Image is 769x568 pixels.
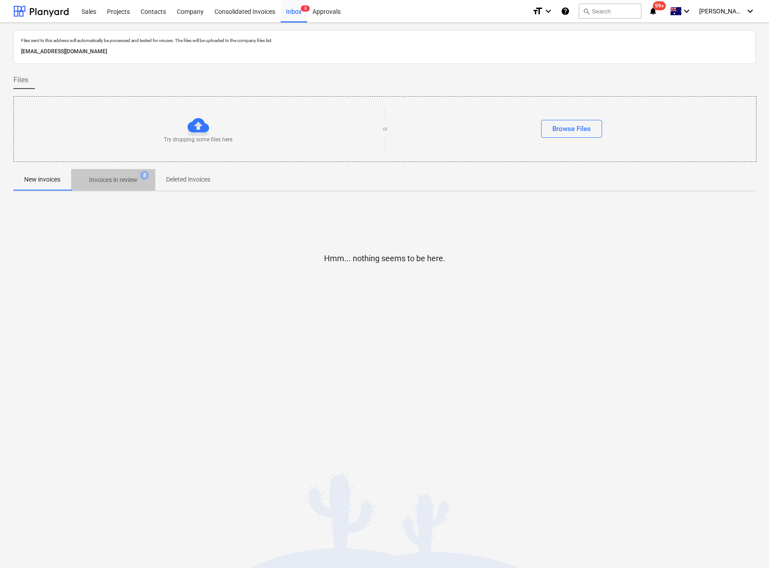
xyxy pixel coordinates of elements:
span: 8 [140,171,149,180]
button: Search [579,4,641,19]
span: [PERSON_NAME] [699,8,744,15]
p: New invoices [24,175,60,184]
div: Try dropping some files hereorBrowse Files [13,96,756,162]
i: keyboard_arrow_down [745,6,756,17]
p: or [383,125,388,133]
p: [EMAIL_ADDRESS][DOMAIN_NAME] [21,47,748,56]
span: 8 [301,5,310,12]
p: Files sent to this address will automatically be processed and tested for viruses. The files will... [21,38,748,43]
i: keyboard_arrow_down [543,6,554,17]
button: Browse Files [541,120,602,138]
div: Browse Files [552,123,591,135]
p: Deleted invoices [166,175,210,184]
i: format_size [532,6,543,17]
span: search [583,8,590,15]
i: keyboard_arrow_down [681,6,692,17]
span: Files [13,75,28,85]
p: Hmm... nothing seems to be here. [324,253,445,264]
p: Try dropping some files here [164,136,232,144]
span: 99+ [653,1,666,10]
p: Invoices in review [89,175,137,185]
iframe: Chat Widget [724,525,769,568]
i: notifications [649,6,658,17]
i: Knowledge base [561,6,570,17]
